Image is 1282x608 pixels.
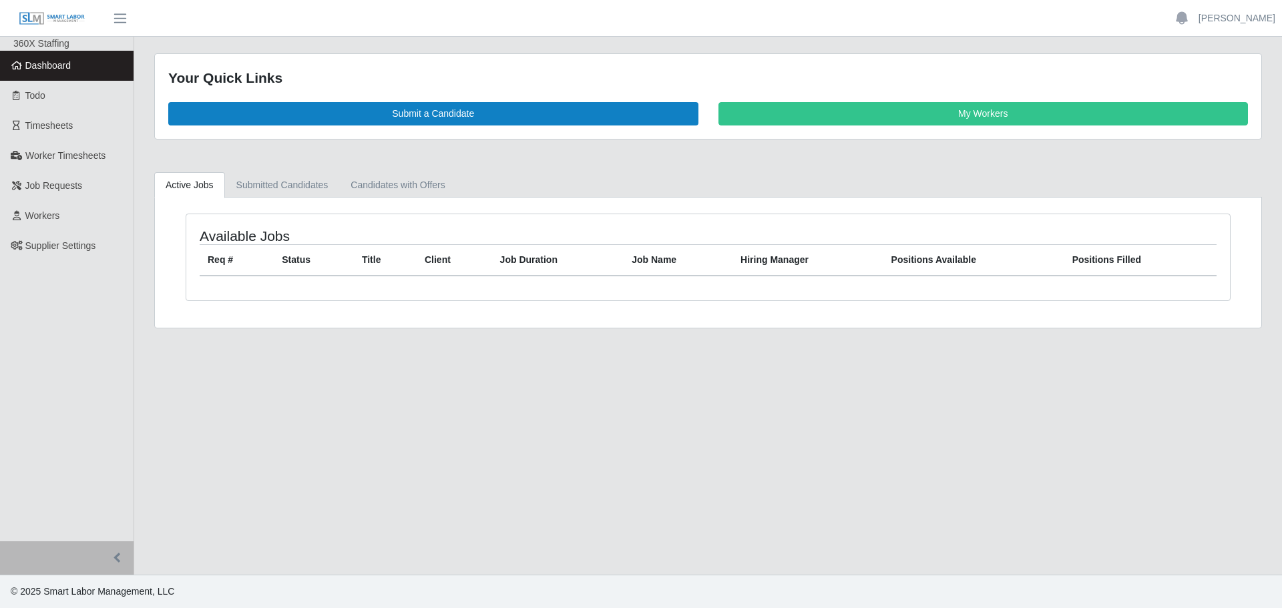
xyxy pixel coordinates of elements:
[25,150,105,161] span: Worker Timesheets
[883,244,1064,276] th: Positions Available
[25,210,60,221] span: Workers
[25,60,71,71] span: Dashboard
[13,38,69,49] span: 360X Staffing
[11,586,174,597] span: © 2025 Smart Labor Management, LLC
[168,102,698,125] a: Submit a Candidate
[154,172,225,198] a: Active Jobs
[25,120,73,131] span: Timesheets
[200,228,612,244] h4: Available Jobs
[718,102,1249,125] a: My Workers
[417,244,492,276] th: Client
[200,244,274,276] th: Req #
[732,244,883,276] th: Hiring Manager
[25,180,83,191] span: Job Requests
[492,244,624,276] th: Job Duration
[1199,11,1275,25] a: [PERSON_NAME]
[274,244,354,276] th: Status
[25,90,45,101] span: Todo
[354,244,417,276] th: Title
[1064,244,1217,276] th: Positions Filled
[624,244,732,276] th: Job Name
[25,240,96,251] span: Supplier Settings
[168,67,1248,89] div: Your Quick Links
[339,172,456,198] a: Candidates with Offers
[225,172,340,198] a: Submitted Candidates
[19,11,85,26] img: SLM Logo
